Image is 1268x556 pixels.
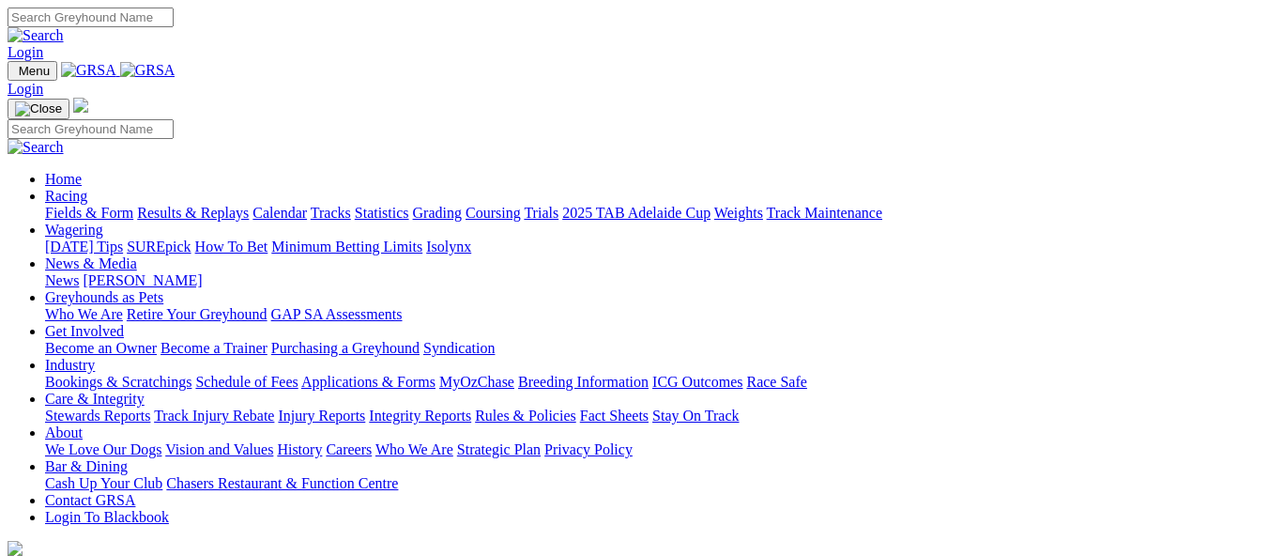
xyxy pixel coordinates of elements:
[714,205,763,221] a: Weights
[45,171,82,187] a: Home
[127,306,267,322] a: Retire Your Greyhound
[45,239,123,255] a: [DATE] Tips
[652,408,739,424] a: Stay On Track
[518,374,649,390] a: Breeding Information
[326,441,372,457] a: Careers
[45,272,1260,289] div: News & Media
[278,408,365,424] a: Injury Reports
[45,222,103,238] a: Wagering
[45,408,150,424] a: Stewards Reports
[8,139,64,156] img: Search
[271,239,422,255] a: Minimum Betting Limits
[439,374,514,390] a: MyOzChase
[127,239,191,255] a: SUREpick
[45,374,191,390] a: Bookings & Scratchings
[8,44,43,60] a: Login
[252,205,307,221] a: Calendar
[375,441,453,457] a: Who We Are
[45,340,157,356] a: Become an Owner
[195,239,268,255] a: How To Bet
[423,340,495,356] a: Syndication
[355,205,409,221] a: Statistics
[83,272,202,288] a: [PERSON_NAME]
[45,306,1260,323] div: Greyhounds as Pets
[45,441,1260,458] div: About
[8,99,69,119] button: Toggle navigation
[8,119,174,139] input: Search
[652,374,742,390] a: ICG Outcomes
[562,205,710,221] a: 2025 TAB Adelaide Cup
[45,306,123,322] a: Who We Are
[45,205,133,221] a: Fields & Form
[8,81,43,97] a: Login
[746,374,806,390] a: Race Safe
[195,374,298,390] a: Schedule of Fees
[8,541,23,556] img: logo-grsa-white.png
[475,408,576,424] a: Rules & Policies
[767,205,882,221] a: Track Maintenance
[271,306,403,322] a: GAP SA Assessments
[8,8,174,27] input: Search
[426,239,471,255] a: Isolynx
[154,408,274,424] a: Track Injury Rebate
[160,340,267,356] a: Become a Trainer
[45,289,163,305] a: Greyhounds as Pets
[8,61,57,81] button: Toggle navigation
[544,441,633,457] a: Privacy Policy
[466,205,521,221] a: Coursing
[165,441,273,457] a: Vision and Values
[8,27,64,44] img: Search
[45,374,1260,391] div: Industry
[45,239,1260,255] div: Wagering
[120,62,176,79] img: GRSA
[45,272,79,288] a: News
[73,98,88,113] img: logo-grsa-white.png
[45,408,1260,425] div: Care & Integrity
[19,64,50,78] span: Menu
[45,357,95,373] a: Industry
[45,441,161,457] a: We Love Our Dogs
[45,205,1260,222] div: Racing
[15,101,62,116] img: Close
[580,408,649,424] a: Fact Sheets
[45,458,128,474] a: Bar & Dining
[311,205,351,221] a: Tracks
[45,492,135,508] a: Contact GRSA
[301,374,435,390] a: Applications & Forms
[137,205,249,221] a: Results & Replays
[45,255,137,271] a: News & Media
[277,441,322,457] a: History
[61,62,116,79] img: GRSA
[45,391,145,407] a: Care & Integrity
[45,425,83,440] a: About
[45,475,162,491] a: Cash Up Your Club
[45,475,1260,492] div: Bar & Dining
[45,340,1260,357] div: Get Involved
[271,340,420,356] a: Purchasing a Greyhound
[524,205,558,221] a: Trials
[413,205,462,221] a: Grading
[45,188,87,204] a: Racing
[166,475,398,491] a: Chasers Restaurant & Function Centre
[45,323,124,339] a: Get Involved
[369,408,471,424] a: Integrity Reports
[45,509,169,525] a: Login To Blackbook
[457,441,541,457] a: Strategic Plan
